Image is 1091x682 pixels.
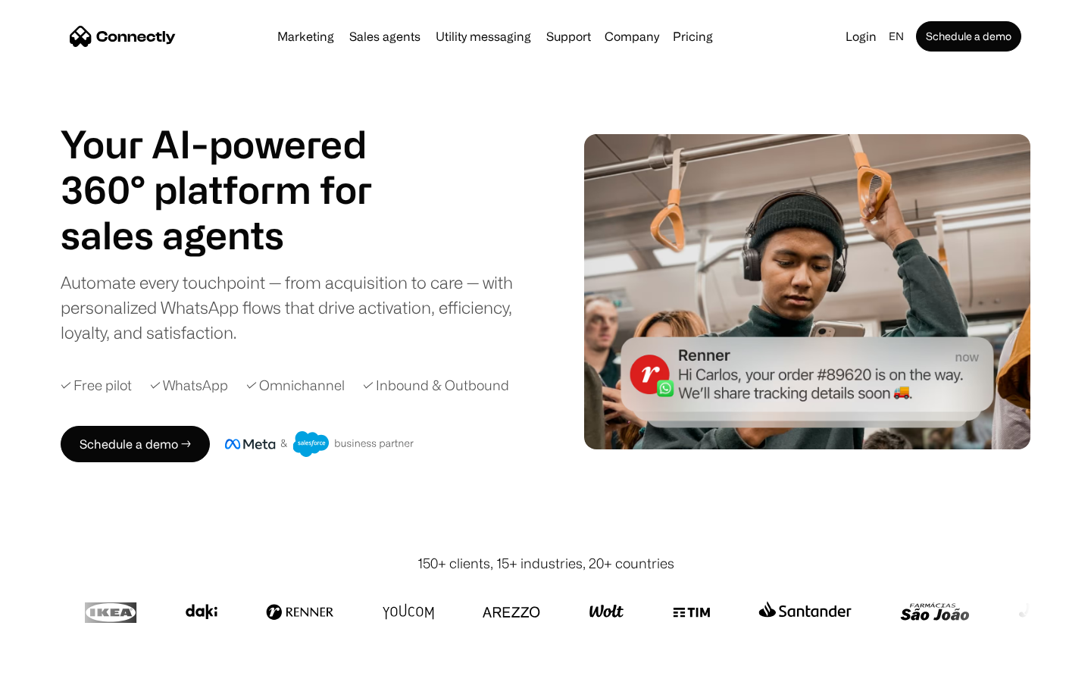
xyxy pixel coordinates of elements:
[61,426,210,462] a: Schedule a demo →
[61,375,132,396] div: ✓ Free pilot
[150,375,228,396] div: ✓ WhatsApp
[430,30,537,42] a: Utility messaging
[30,655,91,677] ul: Language list
[271,30,340,42] a: Marketing
[246,375,345,396] div: ✓ Omnichannel
[61,121,409,212] h1: Your AI-powered 360° platform for
[225,431,414,457] img: Meta and Salesforce business partner badge.
[540,30,597,42] a: Support
[417,553,674,574] div: 150+ clients, 15+ industries, 20+ countries
[363,375,509,396] div: ✓ Inbound & Outbound
[61,212,409,258] h1: sales agents
[916,21,1021,52] a: Schedule a demo
[605,26,659,47] div: Company
[667,30,719,42] a: Pricing
[61,270,538,345] div: Automate every touchpoint — from acquisition to care — with personalized WhatsApp flows that driv...
[889,26,904,47] div: en
[839,26,883,47] a: Login
[15,654,91,677] aside: Language selected: English
[343,30,427,42] a: Sales agents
